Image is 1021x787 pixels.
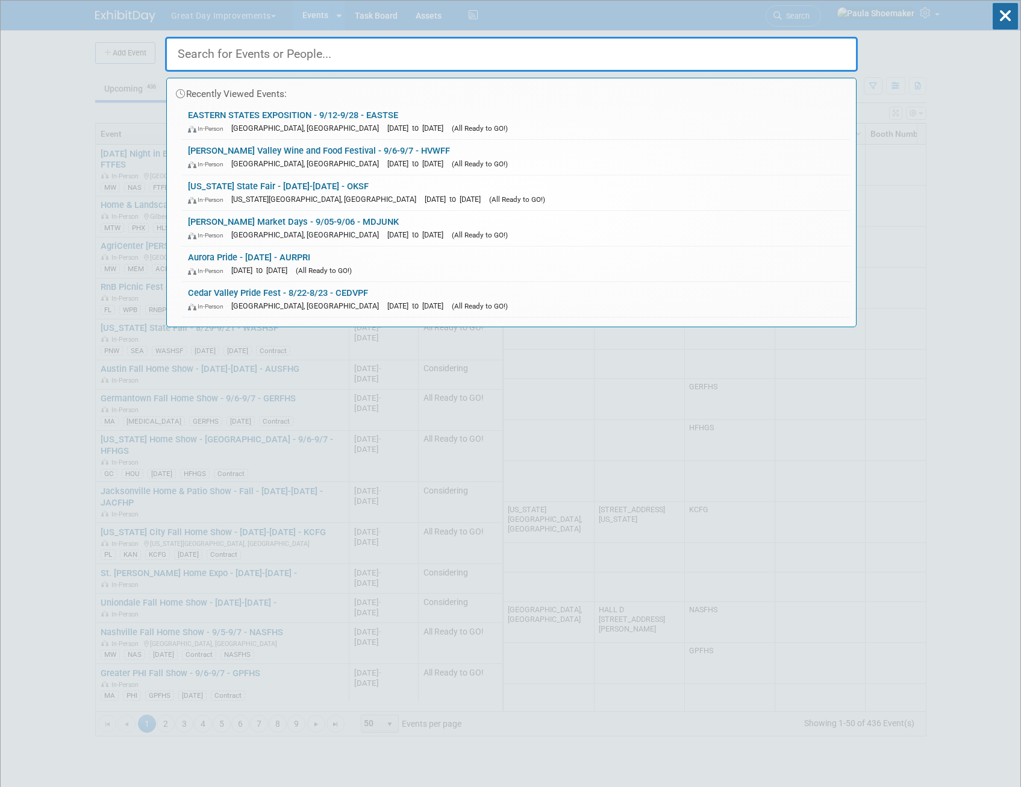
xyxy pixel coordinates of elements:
span: In-Person [188,160,229,168]
span: [GEOGRAPHIC_DATA], [GEOGRAPHIC_DATA] [231,124,385,133]
div: Recently Viewed Events: [173,78,850,104]
span: [US_STATE][GEOGRAPHIC_DATA], [GEOGRAPHIC_DATA] [231,195,422,204]
span: (All Ready to GO!) [296,266,352,275]
span: [GEOGRAPHIC_DATA], [GEOGRAPHIC_DATA] [231,230,385,239]
a: [PERSON_NAME] Valley Wine and Food Festival - 9/6-9/7 - HVWFF In-Person [GEOGRAPHIC_DATA], [GEOGR... [182,140,850,175]
a: Cedar Valley Pride Fest - 8/22-8/23 - CEDVPF In-Person [GEOGRAPHIC_DATA], [GEOGRAPHIC_DATA] [DATE... [182,282,850,317]
span: [DATE] to [DATE] [387,301,449,310]
span: (All Ready to GO!) [452,231,508,239]
span: [GEOGRAPHIC_DATA], [GEOGRAPHIC_DATA] [231,301,385,310]
a: EASTERN STATES EXPOSITION - 9/12-9/28 - EASTSE In-Person [GEOGRAPHIC_DATA], [GEOGRAPHIC_DATA] [DA... [182,104,850,139]
span: (All Ready to GO!) [452,124,508,133]
span: In-Person [188,267,229,275]
span: In-Person [188,303,229,310]
a: Aurora Pride - [DATE] - AURPRI In-Person [DATE] to [DATE] (All Ready to GO!) [182,246,850,281]
span: (All Ready to GO!) [489,195,545,204]
span: (All Ready to GO!) [452,302,508,310]
span: [DATE] to [DATE] [387,124,449,133]
span: In-Person [188,125,229,133]
a: [PERSON_NAME] Market Days - 9/05-9/06 - MDJUNK In-Person [GEOGRAPHIC_DATA], [GEOGRAPHIC_DATA] [DA... [182,211,850,246]
span: [DATE] to [DATE] [231,266,293,275]
a: [US_STATE] State Fair - [DATE]-[DATE] - OKSF In-Person [US_STATE][GEOGRAPHIC_DATA], [GEOGRAPHIC_D... [182,175,850,210]
span: In-Person [188,231,229,239]
span: (All Ready to GO!) [452,160,508,168]
span: In-Person [188,196,229,204]
input: Search for Events or People... [165,37,858,72]
span: [DATE] to [DATE] [425,195,487,204]
span: [DATE] to [DATE] [387,159,449,168]
span: [DATE] to [DATE] [387,230,449,239]
span: [GEOGRAPHIC_DATA], [GEOGRAPHIC_DATA] [231,159,385,168]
